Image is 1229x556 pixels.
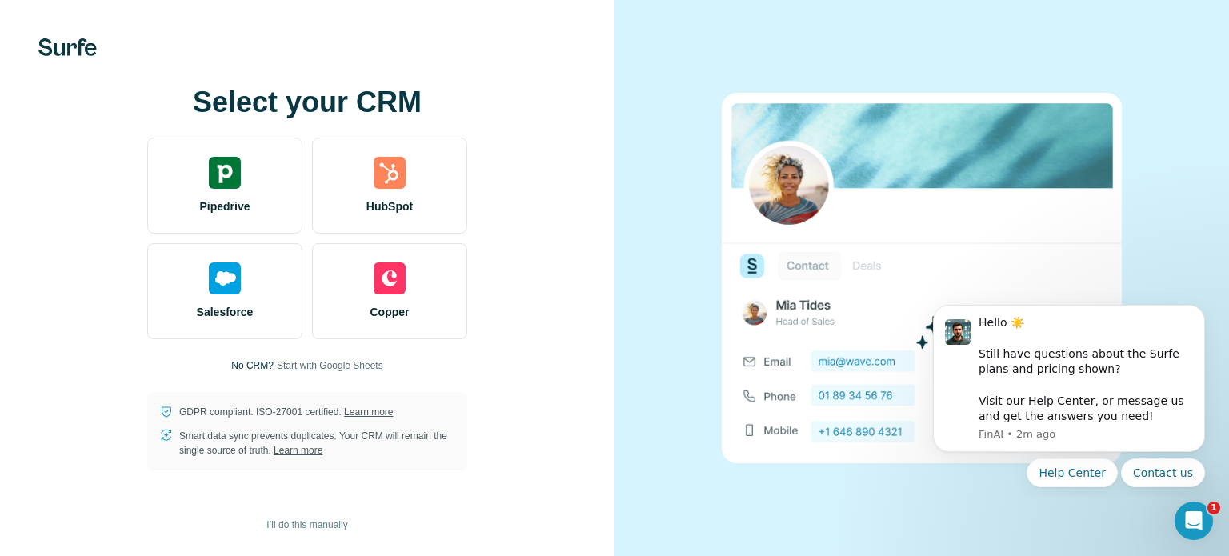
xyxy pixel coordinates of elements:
[366,198,413,214] span: HubSpot
[374,157,406,189] img: hubspot's logo
[909,290,1229,497] iframe: Intercom notifications message
[179,429,454,458] p: Smart data sync prevents duplicates. Your CRM will remain the single source of truth.
[147,86,467,118] h1: Select your CRM
[179,405,393,419] p: GDPR compliant. ISO-27001 certified.
[38,38,97,56] img: Surfe's logo
[374,262,406,294] img: copper's logo
[197,304,254,320] span: Salesforce
[266,518,347,532] span: I’ll do this manually
[255,513,358,537] button: I’ll do this manually
[277,358,383,373] button: Start with Google Sheets
[370,304,410,320] span: Copper
[231,358,274,373] p: No CRM?
[722,93,1122,463] img: none image
[1207,502,1220,514] span: 1
[344,406,393,418] a: Learn more
[1175,502,1213,540] iframe: Intercom live chat
[209,262,241,294] img: salesforce's logo
[209,157,241,189] img: pipedrive's logo
[199,198,250,214] span: Pipedrive
[274,445,322,456] a: Learn more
